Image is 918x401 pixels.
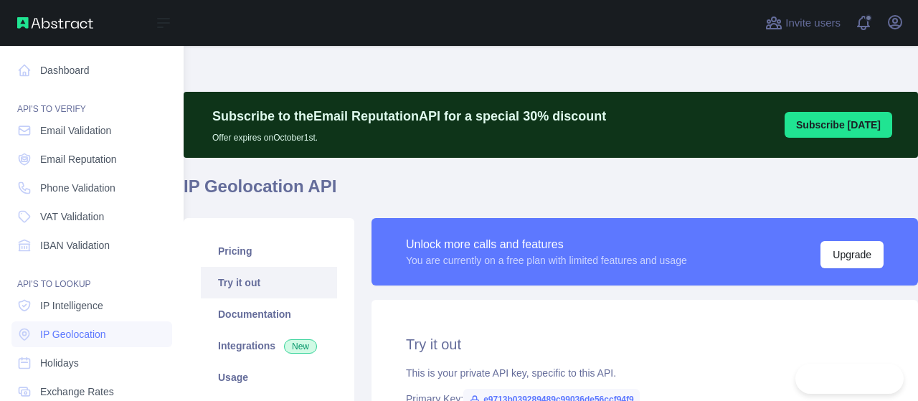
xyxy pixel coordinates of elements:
span: IBAN Validation [40,238,110,253]
div: You are currently on a free plan with limited features and usage [406,253,687,268]
a: Dashboard [11,57,172,83]
div: Unlock more calls and features [406,236,687,253]
a: Documentation [201,298,337,330]
p: Offer expires on October 1st. [212,126,606,143]
span: Email Reputation [40,152,117,166]
a: Try it out [201,267,337,298]
a: Email Validation [11,118,172,143]
h1: IP Geolocation API [184,175,918,209]
a: IP Geolocation [11,321,172,347]
button: Subscribe [DATE] [785,112,892,138]
a: Usage [201,362,337,393]
a: IP Intelligence [11,293,172,319]
span: New [284,339,317,354]
h2: Try it out [406,334,884,354]
a: Pricing [201,235,337,267]
a: IBAN Validation [11,232,172,258]
p: Subscribe to the Email Reputation API for a special 30 % discount [212,106,606,126]
span: VAT Validation [40,209,104,224]
button: Upgrade [820,241,884,268]
a: Email Reputation [11,146,172,172]
span: Exchange Rates [40,385,114,399]
div: API'S TO LOOKUP [11,261,172,290]
span: IP Intelligence [40,298,103,313]
a: Phone Validation [11,175,172,201]
span: Phone Validation [40,181,115,195]
img: Abstract API [17,17,93,29]
a: VAT Validation [11,204,172,230]
div: API'S TO VERIFY [11,86,172,115]
div: This is your private API key, specific to this API. [406,366,884,380]
span: Invite users [785,15,841,32]
a: Integrations New [201,330,337,362]
span: Email Validation [40,123,111,138]
button: Invite users [762,11,843,34]
iframe: Toggle Customer Support [795,364,904,394]
span: Holidays [40,356,79,370]
span: IP Geolocation [40,327,106,341]
a: Holidays [11,350,172,376]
